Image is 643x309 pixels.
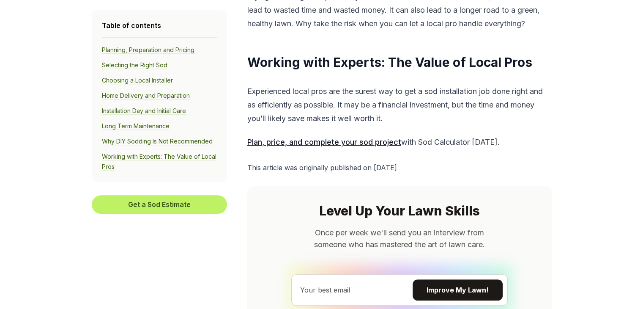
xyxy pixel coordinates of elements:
[92,195,227,214] button: Get a Sod Estimate
[102,20,217,30] h4: Table of contents
[102,153,216,171] a: Working with Experts: The Value of Local Pros
[257,203,542,218] h2: Level Up Your Lawn Skills
[102,107,186,115] a: Installation Day and Initial Care
[247,135,550,149] p: with Sod Calculator [DATE].
[102,92,190,99] a: Home Delivery and Preparation
[102,122,170,130] a: Long Term Maintenance
[247,163,552,173] p: This article was originally published on [DATE]
[102,138,213,145] a: Why DIY Sodding Is Not Recommended
[102,77,173,84] a: Choosing a Local Installer
[247,54,550,71] h2: Working with Experts: The Value of Local Pros
[291,274,508,306] input: Your best email
[102,61,167,69] a: Selecting the Right Sod
[247,85,550,125] p: Experienced local pros are the surest way to get a sod installation job done right and as efficie...
[413,279,503,301] button: Improve My Lawn!
[247,138,401,146] a: Plan, price, and complete your sod project
[102,46,194,54] a: Planning, Preparation and Pricing
[305,227,494,251] p: Once per week we'll send you an interview from someone who has mastered the art of lawn care.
